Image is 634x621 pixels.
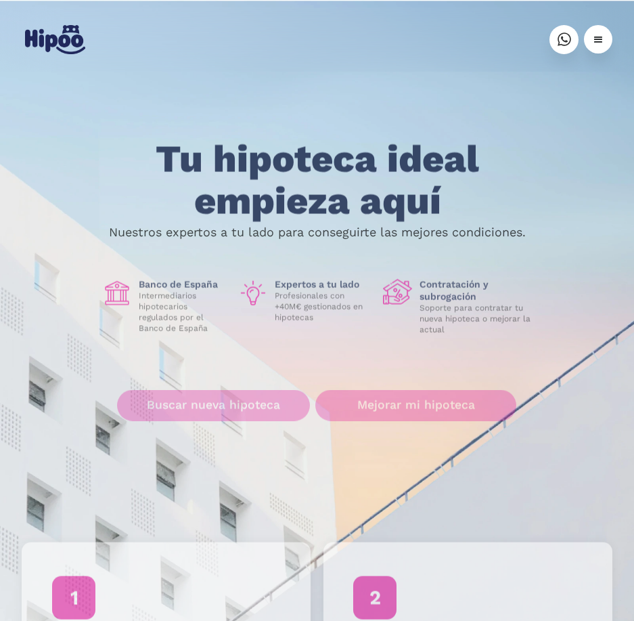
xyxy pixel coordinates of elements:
[139,290,227,333] p: Intermediarios hipotecarios regulados por el Banco de España
[420,302,532,335] p: Soporte para contratar tu nueva hipoteca o mejorar la actual
[275,278,372,290] h1: Expertos a tu lado
[315,389,516,421] a: Mejorar mi hipoteca
[109,227,526,238] p: Nuestros expertos a tu lado para conseguirte las mejores condiciones.
[420,278,532,302] h1: Contratación y subrogación
[117,389,310,421] a: Buscar nueva hipoteca
[139,278,227,290] h1: Banco de España
[22,20,88,60] a: home
[584,25,612,53] div: menu
[275,290,372,322] p: Profesionales con +40M€ gestionados en hipotecas
[99,139,535,222] h1: Tu hipoteca ideal empieza aquí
